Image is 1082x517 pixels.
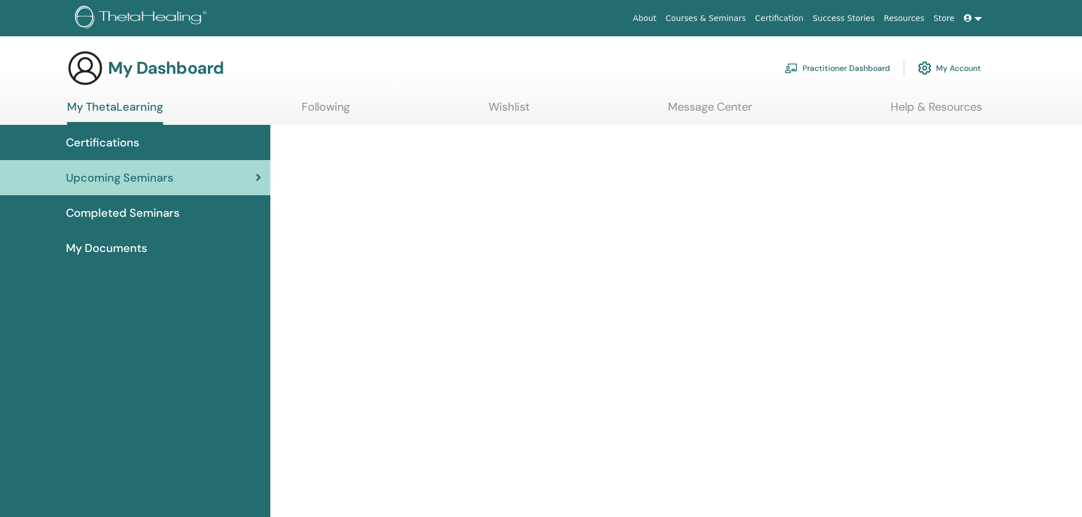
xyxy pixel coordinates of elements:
[784,56,890,81] a: Practitioner Dashboard
[75,6,211,31] img: logo.png
[661,8,751,29] a: Courses & Seminars
[628,8,661,29] a: About
[302,100,350,122] a: Following
[918,58,931,78] img: cog.svg
[784,63,798,73] img: chalkboard-teacher.svg
[668,100,752,122] a: Message Center
[750,8,808,29] a: Certification
[66,134,139,151] span: Certifications
[108,58,224,78] h3: My Dashboard
[66,204,179,221] span: Completed Seminars
[808,8,879,29] a: Success Stories
[67,50,103,86] img: generic-user-icon.jpg
[66,239,147,257] span: My Documents
[879,8,929,29] a: Resources
[891,100,982,122] a: Help & Resources
[67,100,163,125] a: My ThetaLearning
[918,56,981,81] a: My Account
[929,8,959,29] a: Store
[488,100,530,122] a: Wishlist
[66,169,173,186] span: Upcoming Seminars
